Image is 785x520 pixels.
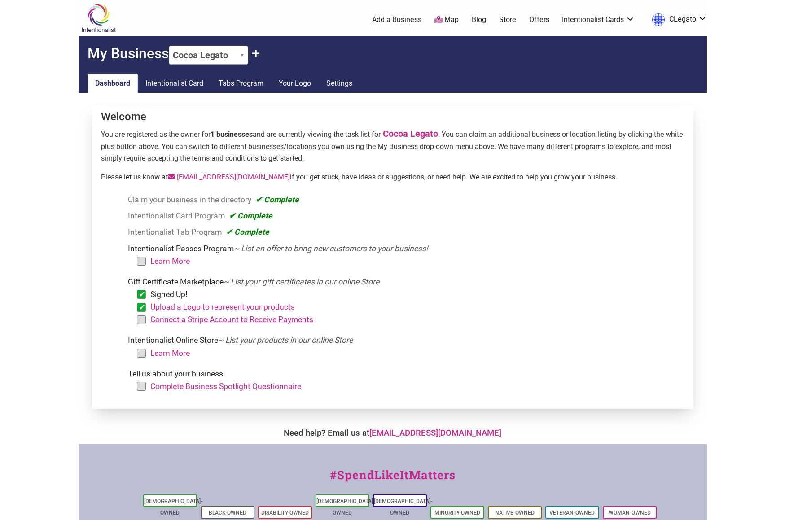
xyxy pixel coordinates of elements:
[211,130,253,139] strong: 1 businesses
[88,74,138,93] a: Dashboard
[374,498,432,516] a: [DEMOGRAPHIC_DATA]-Owned
[261,510,309,516] a: Disability-Owned
[495,510,535,516] a: Native-Owned
[319,74,360,93] a: Settings
[144,498,202,516] a: [DEMOGRAPHIC_DATA]-Owned
[472,15,486,25] a: Blog
[79,36,707,65] h2: My Business
[372,15,421,25] a: Add a Business
[141,288,681,301] li: Signed Up!
[138,74,211,93] a: Intentionalist Card
[101,127,684,164] p: You are registered as the owner for and are currently viewing the task list for . You can claim a...
[529,15,549,25] a: Offers
[79,466,707,493] div: #SpendLikeItMatters
[101,110,684,123] h4: Welcome
[128,242,681,272] li: Intentionalist Passes Program
[562,15,635,25] a: Intentionalist Cards
[150,257,190,266] a: Learn More
[83,427,702,439] div: Need help? Email us at
[224,277,379,286] em: ~ List your gift certificates in our online Store
[150,382,301,391] a: Complete Business Spotlight Questionnaire
[316,498,375,516] a: [DEMOGRAPHIC_DATA]-Owned
[648,12,707,28] a: CLegato
[369,428,501,438] a: [EMAIL_ADDRESS][DOMAIN_NAME]
[434,510,480,516] a: Minority-Owned
[128,226,681,238] li: Intentionalist Tab Program
[383,128,438,139] a: Cocoa Legato
[150,315,313,324] a: Connect a Stripe Account to Receive Payments
[101,171,684,183] p: Please let us know at if you get stuck, have ideas or suggestions, or need help. We are excited t...
[218,336,353,345] em: ~ List your products in our online Store
[77,4,120,33] img: Intentionalist
[499,15,516,25] a: Store
[609,510,651,516] a: Woman-Owned
[211,74,271,93] a: Tabs Program
[234,244,428,253] em: ~ List an offer to bring new customers to your business!
[128,334,681,363] li: Intentionalist Online Store
[549,510,595,516] a: Veteran-Owned
[271,74,319,93] a: Your Logo
[128,193,681,206] li: Claim your business in the directory
[252,45,260,62] button: Claim Another
[168,173,290,181] a: [EMAIL_ADDRESS][DOMAIN_NAME]
[128,367,681,397] li: Tell us about your business!
[150,349,190,358] a: Learn More
[434,15,459,25] a: Map
[209,510,246,516] a: Black-Owned
[128,210,681,222] li: Intentionalist Card Program
[128,275,681,331] li: Gift Certificate Marketplace
[150,302,295,311] a: Upload a Logo to represent your products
